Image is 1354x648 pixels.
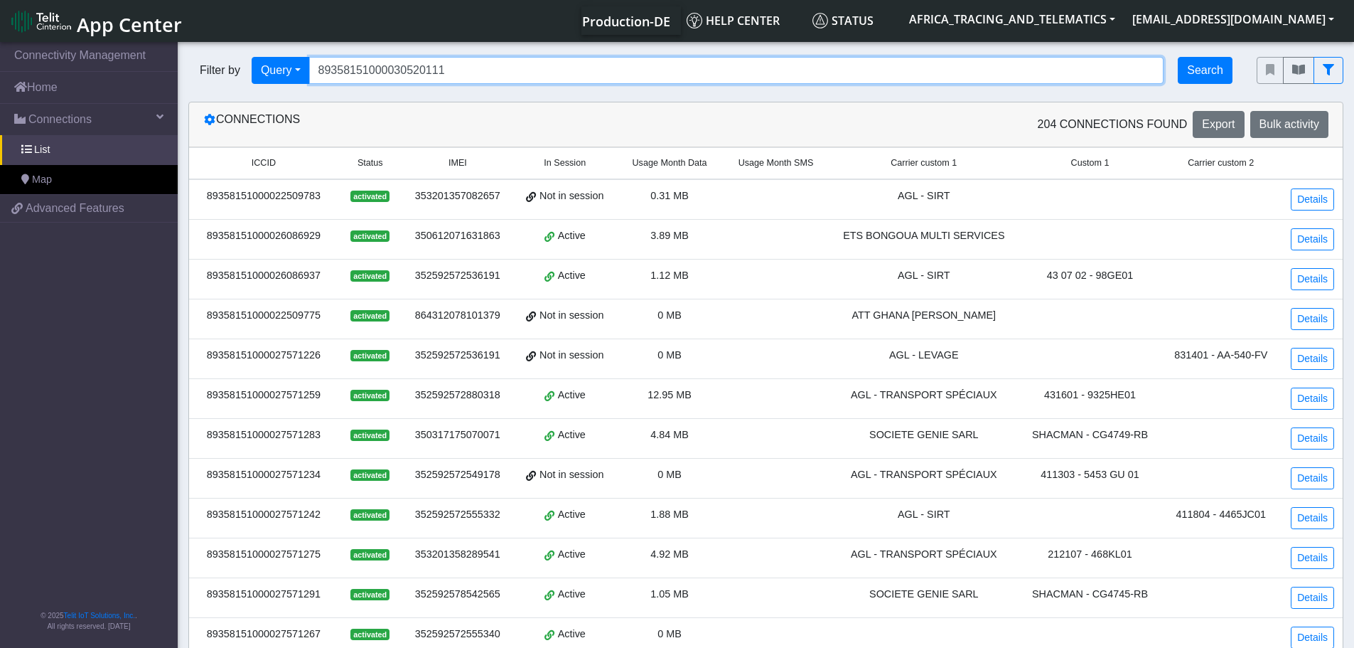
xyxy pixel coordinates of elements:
[11,10,71,33] img: logo-telit-cinterion-gw-new.png
[411,547,505,563] div: 353201358289541
[1170,507,1272,523] div: 411804 - 4465JC01
[1291,587,1334,609] a: Details
[448,156,467,170] span: IMEI
[64,612,135,620] a: Telit IoT Solutions, Inc.
[1291,388,1334,410] a: Details
[558,388,586,403] span: Active
[650,509,689,520] span: 1.88 MB
[198,188,330,204] div: 89358151000022509783
[837,188,1010,204] div: AGL - SIRT
[350,270,389,282] span: activated
[558,427,586,443] span: Active
[558,627,586,642] span: Active
[650,429,689,440] span: 4.84 MB
[807,6,901,35] a: Status
[650,270,689,281] span: 1.12 MB
[1291,427,1334,450] a: Details
[77,11,182,38] span: App Center
[193,111,766,138] div: Connections
[1257,57,1343,84] div: fitlers menu
[350,191,389,202] span: activated
[411,388,505,403] div: 352592572880318
[198,268,330,284] div: 89358151000026086937
[539,308,603,324] span: Not in session
[350,469,389,481] span: activated
[657,349,682,361] span: 0 MB
[350,589,389,600] span: activated
[350,629,389,640] span: activated
[252,156,276,170] span: ICCID
[837,587,1010,602] div: SOCIETE GENIE SARL
[812,13,874,28] span: Status
[812,13,828,28] img: status.svg
[1027,587,1153,602] div: SHACMAN - CG4745-RB
[1291,348,1334,370] a: Details
[350,350,389,361] span: activated
[198,587,330,602] div: 89358151000027571291
[1250,111,1328,138] button: Bulk activity
[657,469,682,480] span: 0 MB
[411,587,505,602] div: 352592578542565
[1291,228,1334,250] a: Details
[1071,156,1109,170] span: Custom 1
[544,156,586,170] span: In Session
[738,156,814,170] span: Usage Month SMS
[581,6,670,35] a: Your current platform instance
[558,268,586,284] span: Active
[558,228,586,244] span: Active
[837,228,1010,244] div: ETS BONGOUA MULTI SERVICES
[650,588,689,600] span: 1.05 MB
[837,268,1010,284] div: AGL - SIRT
[198,627,330,642] div: 89358151000027571267
[411,268,505,284] div: 352592572536191
[252,57,310,84] button: Query
[1038,116,1188,133] span: 204 Connections found
[1291,308,1334,330] a: Details
[1027,427,1153,443] div: SHACMAN - CG4749-RB
[681,6,807,35] a: Help center
[1291,547,1334,569] a: Details
[1291,188,1334,211] a: Details
[657,309,682,321] span: 0 MB
[539,348,603,363] span: Not in session
[891,156,957,170] span: Carrier custom 1
[198,348,330,363] div: 89358151000027571226
[837,388,1010,403] div: AGL - TRANSPORT SPÉCIAUX
[309,57,1164,84] input: Search...
[350,390,389,401] span: activated
[837,427,1010,443] div: SOCIETE GENIE SARL
[26,200,124,217] span: Advanced Features
[411,348,505,363] div: 352592572536191
[411,467,505,483] div: 352592572549178
[1170,348,1272,363] div: 831401 - AA-540-FV
[837,467,1010,483] div: AGL - TRANSPORT SPÉCIAUX
[539,188,603,204] span: Not in session
[539,467,603,483] span: Not in session
[411,507,505,523] div: 352592572555332
[1188,156,1254,170] span: Carrier custom 2
[28,111,92,128] span: Connections
[1291,467,1334,489] a: Details
[198,388,330,403] div: 89358151000027571259
[837,308,1010,324] div: ATT GHANA [PERSON_NAME]
[34,142,50,158] span: List
[837,547,1010,563] div: AGL - TRANSPORT SPÉCIAUX
[901,6,1124,32] button: AFRICA_TRACING_AND_TELEMATICS
[411,188,505,204] div: 353201357082657
[633,156,707,170] span: Usage Month Data
[657,628,682,639] span: 0 MB
[350,310,389,322] span: activated
[198,507,330,523] div: 89358151000027571242
[198,467,330,483] div: 89358151000027571234
[198,427,330,443] div: 89358151000027571283
[650,548,689,560] span: 4.92 MB
[650,230,689,241] span: 3.89 MB
[1291,268,1334,290] a: Details
[1027,388,1153,403] div: 431601 - 9325HE01
[198,547,330,563] div: 89358151000027571275
[350,549,389,561] span: activated
[1193,111,1244,138] button: Export
[411,627,505,642] div: 352592572555340
[650,190,689,201] span: 0.31 MB
[350,509,389,521] span: activated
